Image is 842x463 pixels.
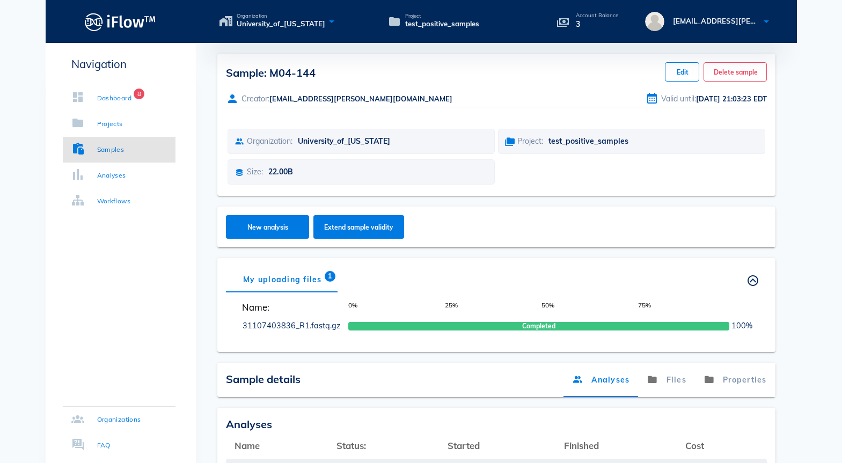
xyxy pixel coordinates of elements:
[685,440,704,451] span: Cost
[405,19,479,30] span: test_positive_samples
[405,13,479,19] span: Project
[134,89,144,99] span: Badge
[324,223,393,231] span: Extend sample validity
[348,300,445,314] span: 0%
[97,440,111,451] div: FAQ
[448,440,480,451] span: Started
[226,66,316,79] span: Sample: M04-144
[241,94,269,104] span: Creator:
[97,144,125,155] div: Samples
[97,119,123,129] div: Projects
[563,363,638,397] a: Analyses
[328,432,439,458] th: Status:: Not sorted. Activate to sort ascending.
[696,94,767,103] span: [DATE] 21:03:23 EDT
[517,136,543,146] span: Project:
[97,196,131,207] div: Workflows
[97,170,126,181] div: Analyses
[336,440,366,451] span: Status:
[661,94,696,104] span: Valid until:
[298,136,390,146] span: University_of_[US_STATE]
[665,62,699,82] button: Edit
[439,432,555,458] th: Started: Not sorted. Activate to sort ascending.
[237,19,325,30] span: University_of_[US_STATE]
[704,62,766,82] button: Delete sample
[235,440,260,451] span: Name
[576,13,619,18] p: Account Balance
[46,10,196,34] a: Logo
[247,136,292,146] span: Organization:
[713,68,757,76] span: Delete sample
[313,215,404,239] button: Extend sample validity
[226,215,309,239] button: New analysis
[674,68,690,76] span: Edit
[522,321,555,331] span: Completed
[243,321,340,330] a: 31107403836_R1.fastq.gz
[548,136,628,146] span: test_positive_samples
[695,363,775,397] a: Properties
[445,300,541,314] span: 25%
[268,167,293,177] span: 22.00B
[97,414,141,425] div: Organizations
[638,300,735,314] span: 75%
[97,93,132,104] div: Dashboard
[541,300,638,314] span: 50%
[226,416,767,432] div: Analyses
[576,18,619,30] p: 3
[555,432,677,458] th: Finished: Not sorted. Activate to sort ascending.
[226,267,339,292] div: My uploading files
[731,320,752,332] span: 100%
[269,94,452,103] span: [EMAIL_ADDRESS][PERSON_NAME][DOMAIN_NAME]
[564,440,599,451] span: Finished
[237,13,325,19] span: Organization
[645,12,664,31] img: avatar.16069ca8.svg
[247,167,263,177] span: Size:
[63,56,175,72] p: Navigation
[638,363,695,397] a: Files
[324,271,335,282] span: Badge
[237,300,341,314] span: Name:
[226,372,301,386] span: Sample details
[677,432,766,458] th: Cost: Not sorted. Activate to sort ascending.
[236,223,298,231] span: New analysis
[226,432,328,458] th: Name: Not sorted. Activate to sort ascending.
